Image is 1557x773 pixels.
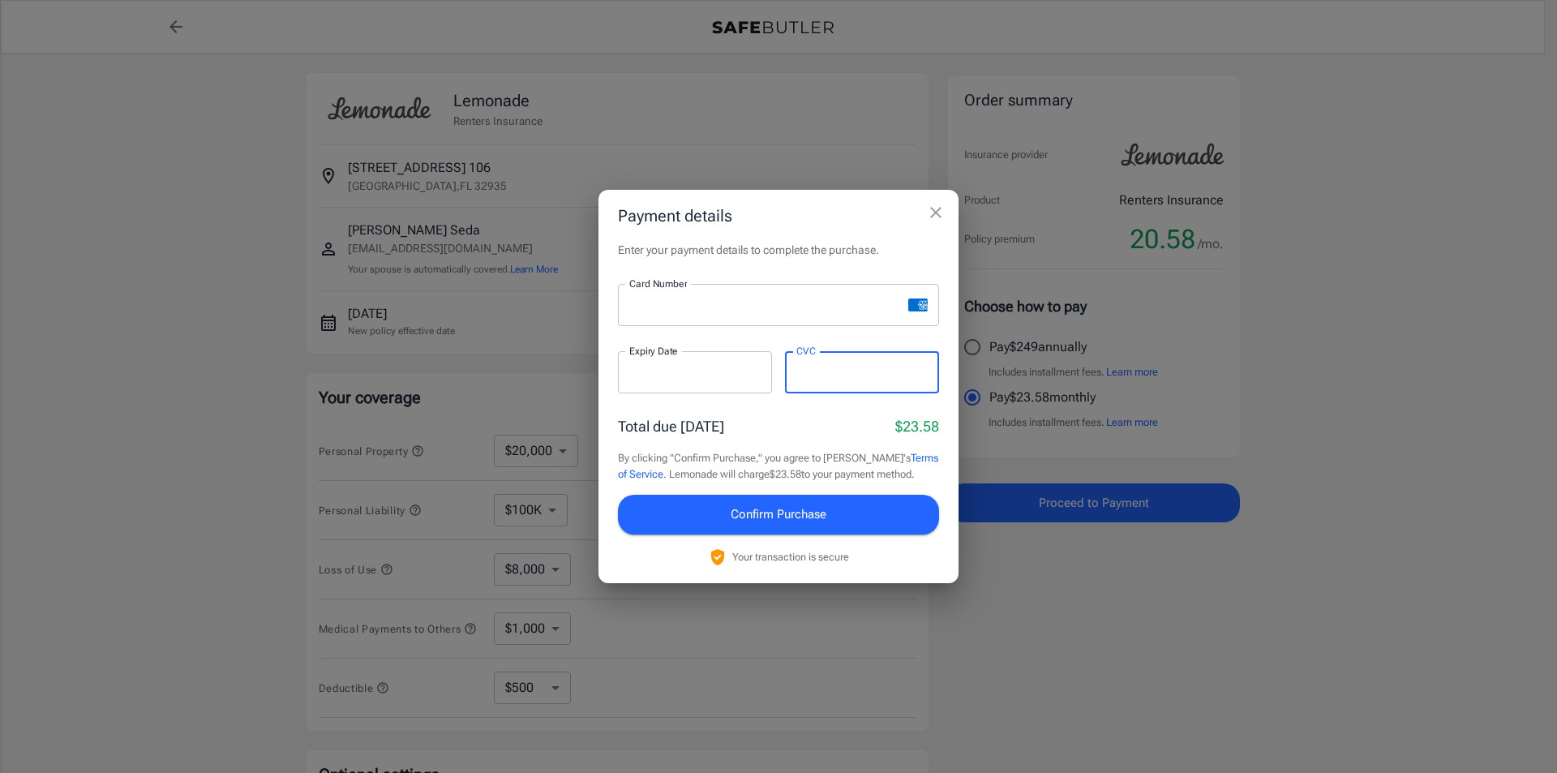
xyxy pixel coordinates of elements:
[618,450,939,482] p: By clicking "Confirm Purchase," you agree to [PERSON_NAME]'s . Lemonade will charge $23.58 to you...
[618,495,939,534] button: Confirm Purchase
[908,298,928,311] svg: amex
[618,452,938,480] a: Terms of Service
[731,504,826,525] span: Confirm Purchase
[629,344,678,358] label: Expiry Date
[895,415,939,437] p: $23.58
[629,277,687,290] label: Card Number
[920,196,952,229] button: close
[629,298,902,313] iframe: Secure card number input frame
[796,365,928,380] iframe: Secure CVC input frame
[618,415,724,437] p: Total due [DATE]
[732,549,849,565] p: Your transaction is secure
[598,190,959,242] h2: Payment details
[618,242,939,258] p: Enter your payment details to complete the purchase.
[629,365,761,380] iframe: Secure expiration date input frame
[796,344,816,358] label: CVC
